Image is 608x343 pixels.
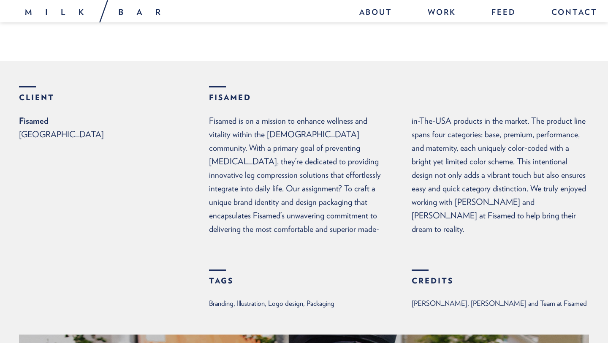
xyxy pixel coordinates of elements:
p: [PERSON_NAME], [PERSON_NAME] and Team at Fisamed [412,297,589,309]
a: Contact [543,4,597,22]
strong: Fisamed [19,114,209,128]
h3: Fisamed [209,94,589,101]
a: About [351,4,401,22]
h3: Client [19,94,209,101]
h3: Credits [412,277,589,285]
h3: Tags [209,277,386,285]
p: Fisamed is on a mission to enhance wellness and vitality within the [DEMOGRAPHIC_DATA] community.... [209,114,589,236]
a: Work [419,4,464,22]
p: Branding, Illustration, Logo design, Packaging [209,297,342,309]
em: Project [5,110,11,139]
a: Feed [483,4,524,22]
em: Project [597,128,603,157]
p: [GEOGRAPHIC_DATA] [19,128,209,141]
